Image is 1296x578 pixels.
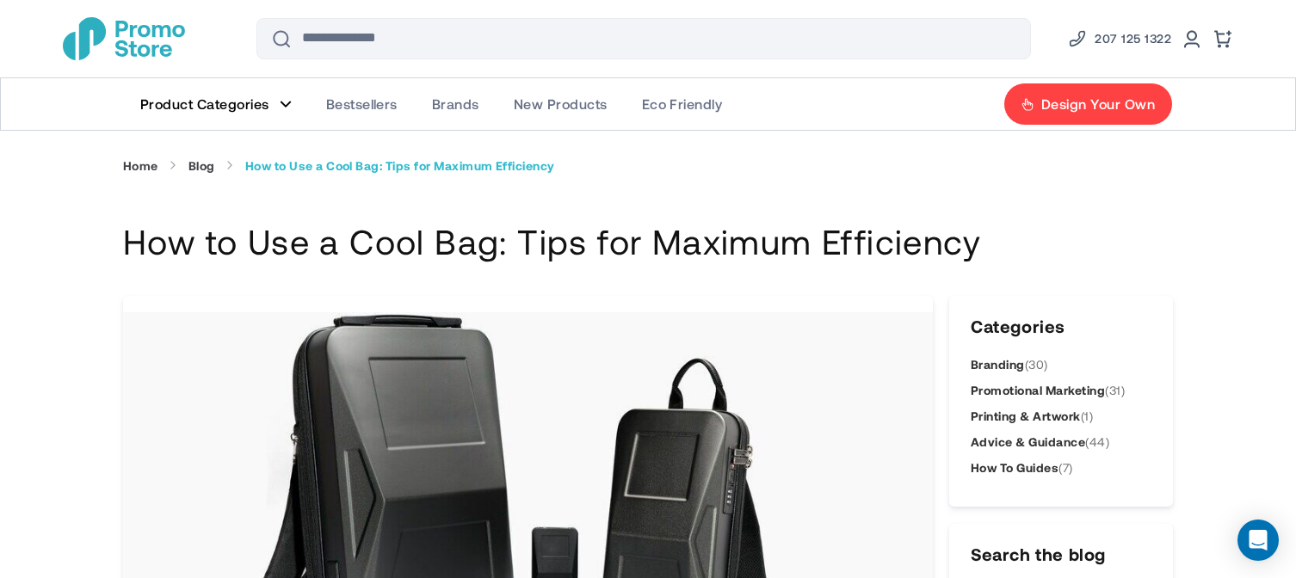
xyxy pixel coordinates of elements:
[432,95,479,113] span: Brands
[625,78,740,130] a: Eco Friendly
[415,78,497,130] a: Brands
[497,78,625,130] a: New Products
[1058,460,1072,475] span: (7)
[514,95,608,113] span: New Products
[1237,520,1279,561] div: Open Intercom Messenger
[63,17,185,60] img: Promotional Merchandise
[63,17,185,60] a: store logo
[971,459,1151,477] a: How To Guides(7)
[1085,434,1109,449] span: (44)
[123,78,309,130] a: Product Categories
[188,158,215,174] a: Blog
[123,158,158,174] a: Home
[245,158,555,174] strong: How to Use a Cool Bag: Tips for Maximum Efficiency
[140,95,269,113] span: Product Categories
[1081,409,1093,423] span: (1)
[642,95,723,113] span: Eco Friendly
[1105,383,1125,397] span: (31)
[949,296,1173,356] h3: Categories
[971,408,1151,425] a: Printing & Artwork(1)
[971,356,1151,373] a: Branding(30)
[1095,28,1171,49] span: 207 125 1322
[123,220,998,261] h1: How to Use a Cool Bag: Tips for Maximum Efficiency
[309,78,415,130] a: Bestsellers
[1041,95,1155,113] span: Design Your Own
[1025,357,1048,372] span: (30)
[1067,28,1171,49] a: Phone
[971,433,1151,451] a: Advice & Guidance(44)
[971,382,1151,399] a: Promotional Marketing(31)
[326,95,398,113] span: Bestsellers
[1003,83,1173,126] a: Design Your Own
